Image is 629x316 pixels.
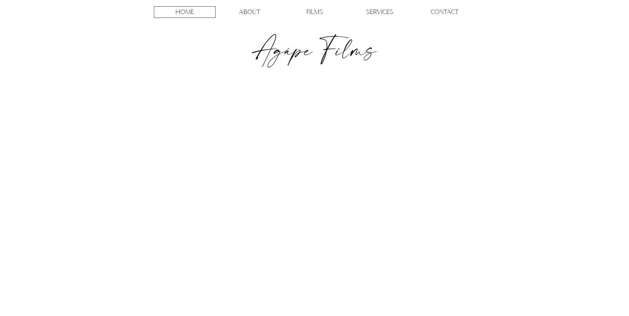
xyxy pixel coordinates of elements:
[306,7,323,18] p: FILMS
[414,6,475,18] a: CONTACT
[239,7,260,18] p: ABOUT
[366,7,393,18] p: SERVICES
[284,6,346,18] a: FILMS
[154,6,216,18] a: HOME
[431,7,459,18] p: CONTACT
[175,7,194,18] p: HOME
[349,6,410,18] a: SERVICES
[219,6,281,18] a: ABOUT
[152,6,477,18] nav: Site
